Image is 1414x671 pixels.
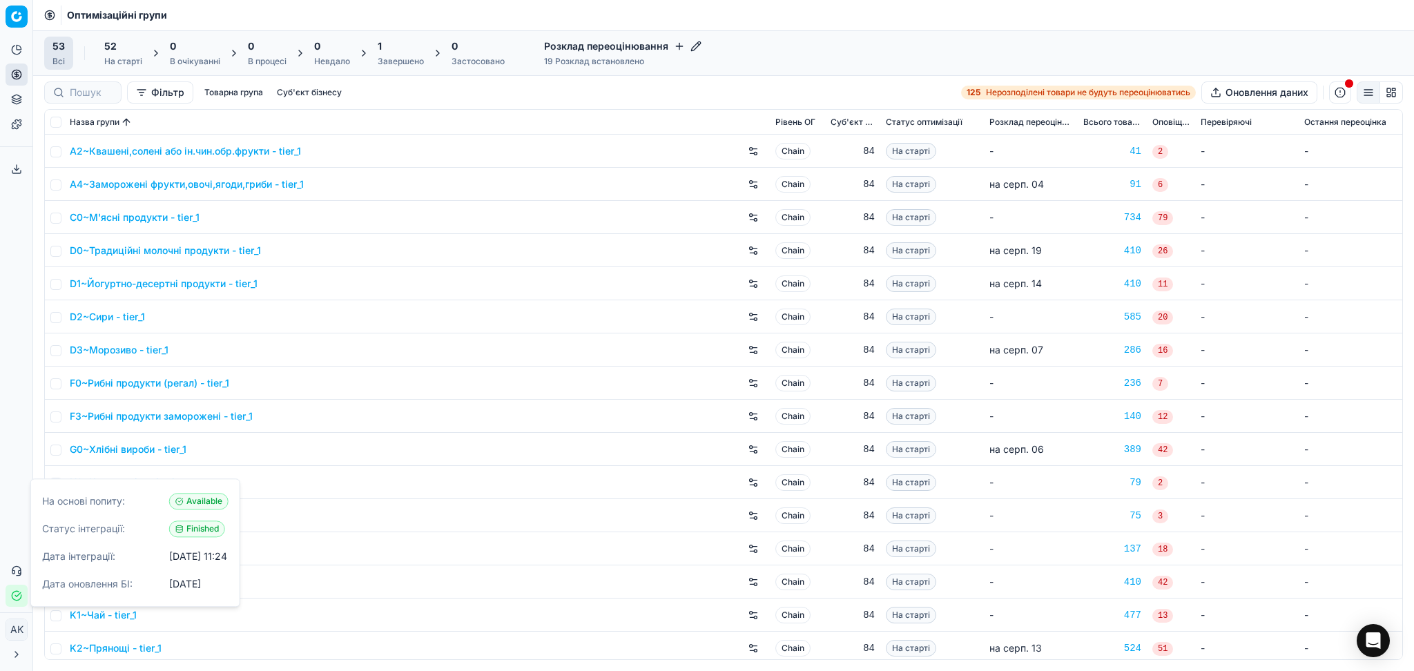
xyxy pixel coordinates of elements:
[1083,476,1141,489] a: 79
[70,443,186,456] a: G0~Хлібні вироби - tier_1
[831,343,875,357] div: 84
[1299,632,1402,665] td: -
[989,642,1042,654] span: на серп. 13
[775,342,811,358] span: Chain
[1083,244,1141,257] div: 410
[775,574,811,590] span: Chain
[52,39,65,53] span: 53
[1083,542,1141,556] a: 137
[1201,81,1317,104] button: Оновлення даних
[1152,476,1168,490] span: 2
[775,408,811,425] span: Chain
[1083,443,1141,456] a: 389
[70,641,162,655] a: K2~Прянощі - tier_1
[42,494,164,508] span: На основі попиту:
[1299,433,1402,466] td: -
[119,115,133,129] button: Sorted by Назва групи ascending
[1083,310,1141,324] div: 585
[831,117,875,128] span: Суб'єкт бізнесу
[1152,145,1168,159] span: 2
[1195,400,1299,433] td: -
[989,278,1042,289] span: на серп. 14
[70,144,301,158] a: A2~Квашені,солені або ін.чин.обр.фрукти - tier_1
[70,376,229,390] a: F0~Рибні продукти (регал) - tier_1
[378,56,424,67] div: Завершено
[1195,267,1299,300] td: -
[1083,641,1141,655] a: 524
[1083,144,1141,158] div: 41
[1152,443,1173,457] span: 42
[886,474,936,491] span: На старті
[169,493,229,509] span: Available
[775,607,811,623] span: Chain
[775,143,811,159] span: Chain
[886,117,962,128] span: Статус оптимізації
[1152,509,1168,523] span: 3
[378,39,382,53] span: 1
[886,143,936,159] span: На старті
[248,39,254,53] span: 0
[1152,576,1173,590] span: 42
[1299,300,1402,333] td: -
[775,507,811,524] span: Chain
[831,211,875,224] div: 84
[70,277,258,291] a: D1~Йогуртно-десертні продукти - tier_1
[544,56,701,67] div: 19 Розклад встановлено
[199,84,269,101] button: Товарна група
[886,342,936,358] span: На старті
[67,8,167,22] nav: breadcrumb
[831,409,875,423] div: 84
[886,375,936,391] span: На старті
[1152,344,1173,358] span: 16
[314,56,350,67] div: Невдало
[1152,609,1173,623] span: 13
[169,550,227,563] div: [DATE] 11:24
[1299,333,1402,367] td: -
[70,409,253,423] a: F3~Рибні продукти заморожені - tier_1
[831,641,875,655] div: 84
[831,376,875,390] div: 84
[775,474,811,491] span: Chain
[1083,608,1141,622] a: 477
[886,209,936,226] span: На старті
[42,577,164,591] span: Дата оновлення БІ:
[1083,277,1141,291] a: 410
[989,443,1044,455] span: на серп. 06
[775,209,811,226] span: Chain
[1299,466,1402,499] td: -
[1195,532,1299,565] td: -
[775,441,811,458] span: Chain
[984,300,1078,333] td: -
[967,87,980,98] strong: 125
[1083,509,1141,523] a: 75
[775,640,811,657] span: Chain
[886,176,936,193] span: На старті
[1299,135,1402,168] td: -
[42,550,164,563] span: Дата інтеграції:
[831,608,875,622] div: 84
[1195,466,1299,499] td: -
[1195,599,1299,632] td: -
[1299,367,1402,400] td: -
[1083,211,1141,224] div: 734
[1083,575,1141,589] a: 410
[984,532,1078,565] td: -
[1083,177,1141,191] div: 91
[989,117,1072,128] span: Розклад переоцінювання
[775,375,811,391] span: Chain
[1083,343,1141,357] a: 286
[1299,599,1402,632] td: -
[1152,178,1168,192] span: 6
[248,56,287,67] div: В процесі
[886,441,936,458] span: На старті
[1195,201,1299,234] td: -
[1195,168,1299,201] td: -
[1083,409,1141,423] div: 140
[67,8,167,22] span: Оптимізаційні групи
